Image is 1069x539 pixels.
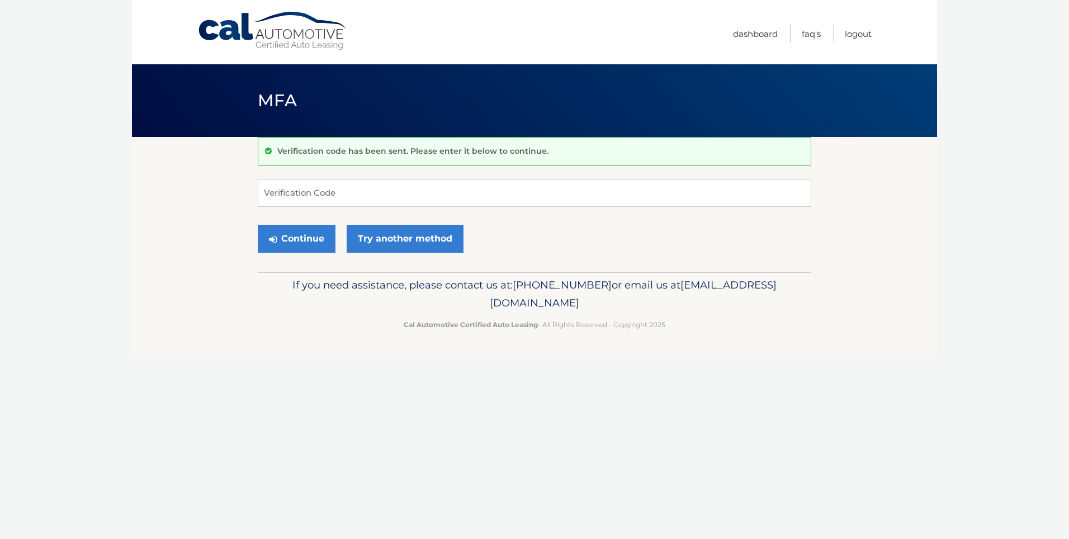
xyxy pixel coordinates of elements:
strong: Cal Automotive Certified Auto Leasing [404,320,538,329]
a: Try another method [347,225,463,253]
a: Dashboard [733,25,778,43]
p: If you need assistance, please contact us at: or email us at [265,276,804,312]
p: - All Rights Reserved - Copyright 2025 [265,319,804,330]
a: FAQ's [802,25,821,43]
input: Verification Code [258,179,811,207]
span: [PHONE_NUMBER] [513,278,612,291]
button: Continue [258,225,335,253]
span: MFA [258,90,297,111]
span: [EMAIL_ADDRESS][DOMAIN_NAME] [490,278,777,309]
a: Cal Automotive [197,11,348,51]
a: Logout [845,25,872,43]
p: Verification code has been sent. Please enter it below to continue. [277,146,548,156]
